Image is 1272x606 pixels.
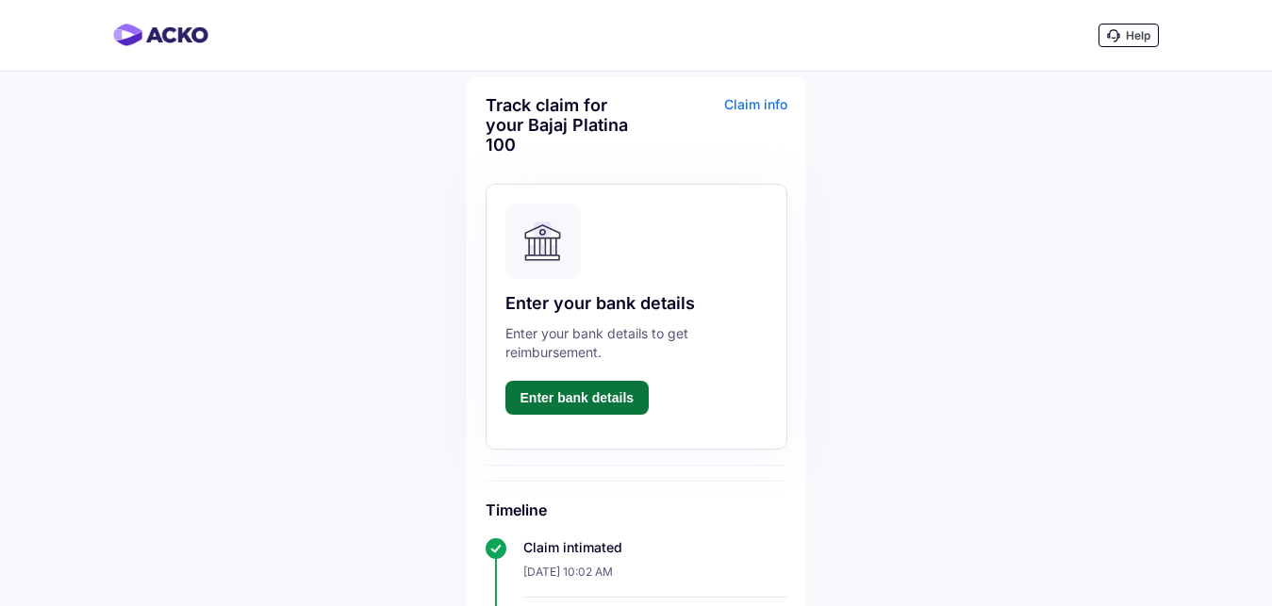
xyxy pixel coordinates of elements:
span: Help [1126,28,1150,42]
div: Enter your bank details to get reimbursement. [505,324,768,362]
div: Claim info [641,95,787,169]
div: [DATE] 10:02 AM [523,557,787,598]
div: Enter your bank details [505,292,768,315]
h6: Timeline [486,500,787,519]
img: horizontal-gradient.png [113,24,208,46]
div: Claim intimated [523,538,787,557]
button: Enter bank details [505,381,650,415]
div: Track claim for your Bajaj Platina 100 [486,95,632,155]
